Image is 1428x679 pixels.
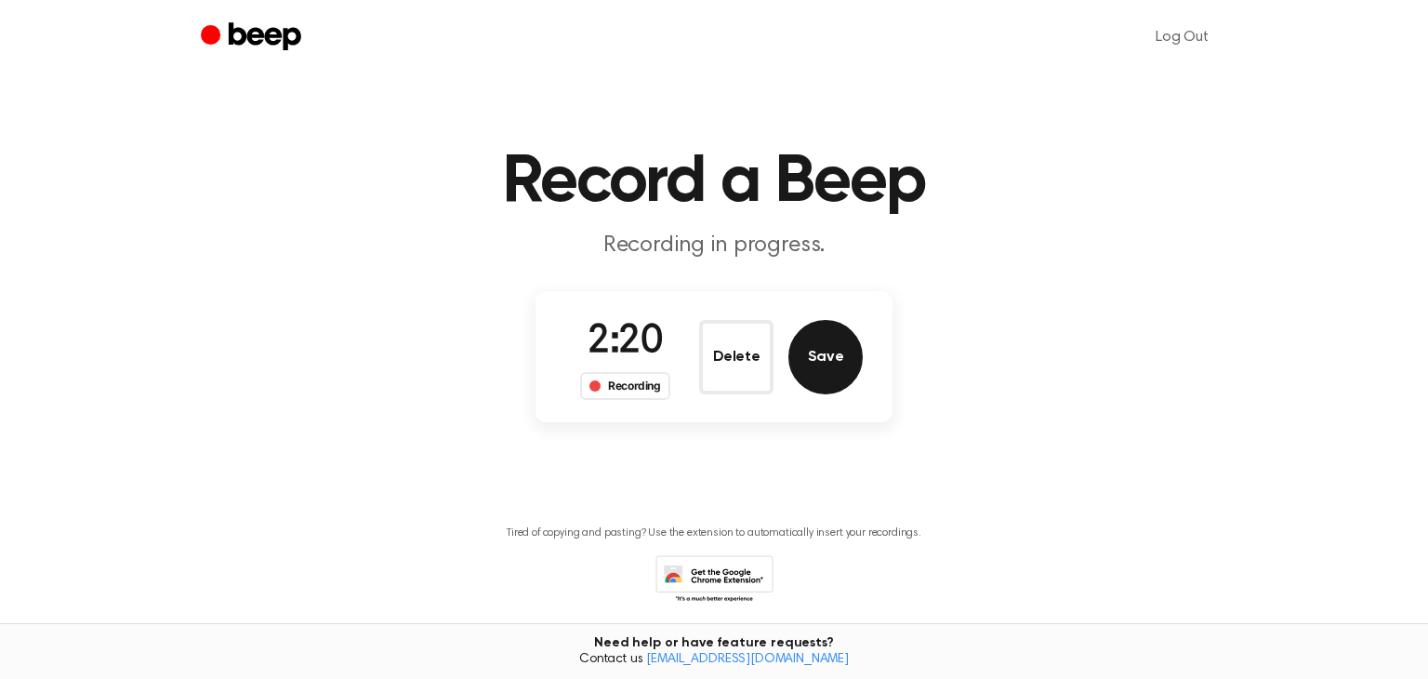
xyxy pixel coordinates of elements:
[580,372,670,400] div: Recording
[201,20,306,56] a: Beep
[11,652,1417,669] span: Contact us
[1137,15,1227,60] a: Log Out
[588,323,662,362] span: 2:20
[699,320,773,394] button: Delete Audio Record
[646,653,849,666] a: [EMAIL_ADDRESS][DOMAIN_NAME]
[507,526,921,540] p: Tired of copying and pasting? Use the extension to automatically insert your recordings.
[357,231,1071,261] p: Recording in progress.
[238,149,1190,216] h1: Record a Beep
[788,320,863,394] button: Save Audio Record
